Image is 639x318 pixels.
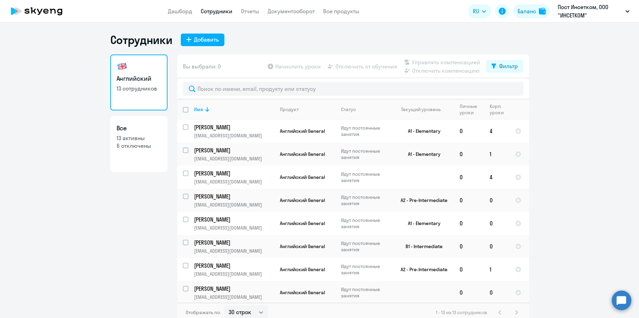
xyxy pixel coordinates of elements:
[117,85,161,92] p: 13 сотрудников
[454,120,484,143] td: 0
[280,197,325,203] span: Английский General
[110,55,168,110] a: Английский13 сотрудников
[110,116,168,172] a: Все13 активны6 отключены
[341,171,389,183] p: Идут постоянные занятия
[194,193,273,200] p: [PERSON_NAME]
[194,216,274,223] a: [PERSON_NAME]
[280,289,325,296] span: Английский General
[194,262,273,269] p: [PERSON_NAME]
[389,189,454,212] td: A2 - Pre-Intermediate
[194,239,274,246] a: [PERSON_NAME]
[117,142,161,150] p: 6 отключены
[484,120,510,143] td: 4
[194,271,274,277] p: [EMAIL_ADDRESS][DOMAIN_NAME]
[484,189,510,212] td: 0
[194,262,274,269] a: [PERSON_NAME]
[181,34,224,46] button: Добавить
[389,120,454,143] td: A1 - Elementary
[194,123,274,131] a: [PERSON_NAME]
[454,166,484,189] td: 0
[117,74,161,83] h3: Английский
[241,8,259,15] a: Отчеты
[395,106,454,113] div: Текущий уровень
[194,106,274,113] div: Имя
[460,103,484,116] div: Личные уроки
[341,194,389,207] p: Идут постоянные занятия
[389,212,454,235] td: A1 - Elementary
[513,4,550,18] button: Балансbalance
[117,134,161,142] p: 13 активны
[454,281,484,304] td: 0
[539,8,546,15] img: balance
[454,235,484,258] td: 0
[341,125,389,137] p: Идут постоянные занятия
[110,33,172,47] h1: Сотрудники
[554,3,633,20] button: Пост Инсетком, ООО "ИНСЕТКОМ"
[558,3,623,20] p: Пост Инсетком, ООО "ИНСЕТКОМ"
[454,212,484,235] td: 0
[484,212,510,235] td: 0
[194,169,274,177] a: [PERSON_NAME]
[323,8,359,15] a: Все продукты
[473,7,479,15] span: RU
[183,62,221,71] span: Вы выбрали: 0
[280,174,325,180] span: Английский General
[389,235,454,258] td: B1 - Intermediate
[490,103,505,116] div: Корп. уроки
[194,294,274,300] p: [EMAIL_ADDRESS][DOMAIN_NAME]
[268,8,315,15] a: Документооборот
[460,103,479,116] div: Личные уроки
[341,263,389,276] p: Идут постоянные занятия
[341,148,389,160] p: Идут постоянные занятия
[183,82,523,96] input: Поиск по имени, email, продукту или статусу
[168,8,192,15] a: Дашборд
[280,151,325,157] span: Английский General
[194,146,273,154] p: [PERSON_NAME]
[194,202,274,208] p: [EMAIL_ADDRESS][DOMAIN_NAME]
[280,243,325,250] span: Английский General
[194,123,273,131] p: [PERSON_NAME]
[341,217,389,230] p: Идут постоянные занятия
[486,60,523,73] button: Фильтр
[389,258,454,281] td: A2 - Pre-Intermediate
[194,156,274,162] p: [EMAIL_ADDRESS][DOMAIN_NAME]
[194,146,274,154] a: [PERSON_NAME]
[201,8,232,15] a: Сотрудники
[341,106,356,113] div: Статус
[194,239,273,246] p: [PERSON_NAME]
[341,286,389,299] p: Идут постоянные занятия
[117,124,161,133] h3: Все
[484,166,510,189] td: 4
[484,235,510,258] td: 0
[280,266,325,273] span: Английский General
[194,285,273,292] p: [PERSON_NAME]
[484,143,510,166] td: 1
[280,128,325,134] span: Английский General
[389,143,454,166] td: A1 - Elementary
[194,35,219,44] div: Добавить
[436,309,487,316] span: 1 - 13 из 13 сотрудников
[341,106,389,113] div: Статус
[341,240,389,253] p: Идут постоянные занятия
[518,7,536,15] div: Баланс
[468,4,491,18] button: RU
[194,179,274,185] p: [EMAIL_ADDRESS][DOMAIN_NAME]
[194,193,274,200] a: [PERSON_NAME]
[194,106,203,113] div: Имя
[194,169,273,177] p: [PERSON_NAME]
[454,143,484,166] td: 0
[499,62,518,70] div: Фильтр
[194,248,274,254] p: [EMAIL_ADDRESS][DOMAIN_NAME]
[194,225,274,231] p: [EMAIL_ADDRESS][DOMAIN_NAME]
[454,189,484,212] td: 0
[186,309,221,316] span: Отображать по:
[280,106,299,113] div: Продукт
[484,258,510,281] td: 1
[194,285,274,292] a: [PERSON_NAME]
[484,281,510,304] td: 0
[490,103,509,116] div: Корп. уроки
[117,61,128,72] img: english
[280,220,325,226] span: Английский General
[454,258,484,281] td: 0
